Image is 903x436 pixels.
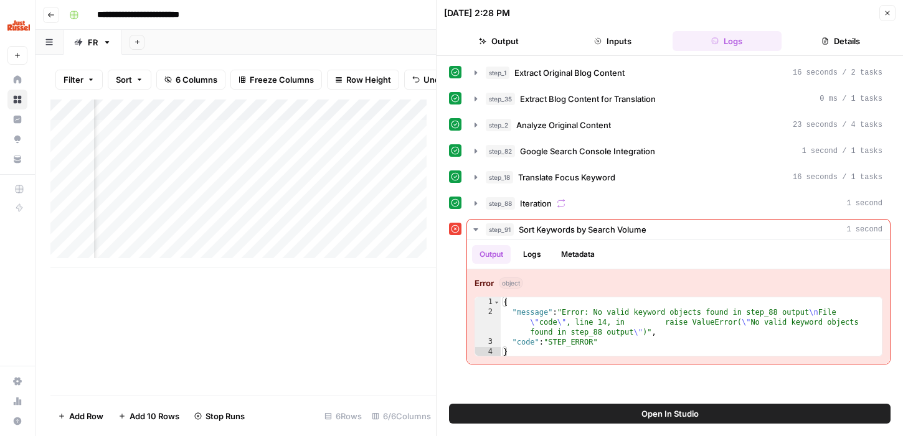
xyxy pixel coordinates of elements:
[7,391,27,411] a: Usage
[250,73,314,86] span: Freeze Columns
[423,73,445,86] span: Undo
[467,89,890,109] button: 0 ms / 1 tasks
[793,172,882,183] span: 16 seconds / 1 tasks
[793,67,882,78] span: 16 seconds / 2 tasks
[499,277,523,289] span: object
[55,70,103,90] button: Filter
[475,297,501,307] div: 1
[641,407,699,420] span: Open In Studio
[7,129,27,149] a: Opportunities
[187,406,252,426] button: Stop Runs
[367,406,436,426] div: 6/6 Columns
[108,70,151,90] button: Sort
[516,245,549,264] button: Logs
[486,93,515,105] span: step_35
[69,410,103,422] span: Add Row
[230,70,322,90] button: Freeze Columns
[519,223,646,236] span: Sort Keywords by Search Volume
[7,371,27,391] a: Settings
[486,119,511,131] span: step_2
[520,145,655,157] span: Google Search Console Integration
[673,31,782,51] button: Logs
[472,245,511,264] button: Output
[467,115,890,135] button: 23 seconds / 4 tasks
[7,10,27,41] button: Workspace: Just Russel
[7,149,27,169] a: Your Data
[554,245,602,264] button: Metadata
[156,70,225,90] button: 6 Columns
[801,146,882,157] span: 1 second / 1 tasks
[327,70,399,90] button: Row Height
[467,63,890,83] button: 16 seconds / 2 tasks
[486,223,514,236] span: step_91
[820,93,882,104] span: 0 ms / 1 tasks
[514,67,625,79] span: Extract Original Blog Content
[7,109,27,129] a: Insights
[346,73,391,86] span: Row Height
[793,119,882,131] span: 23 seconds / 4 tasks
[467,220,890,239] button: 1 second
[846,224,882,235] span: 1 second
[130,410,179,422] span: Add 10 Rows
[319,406,367,426] div: 6 Rows
[493,297,500,307] span: Toggle code folding, rows 1 through 4
[486,197,515,210] span: step_88
[475,337,501,347] div: 3
[64,73,83,86] span: Filter
[486,171,513,183] span: step_18
[404,70,453,90] button: Undo
[444,7,510,19] div: [DATE] 2:28 PM
[467,240,890,364] div: 1 second
[449,404,891,424] button: Open In Studio
[50,406,111,426] button: Add Row
[846,198,882,209] span: 1 second
[475,307,501,337] div: 2
[7,411,27,431] button: Help + Support
[516,119,611,131] span: Analyze Original Content
[558,31,667,51] button: Inputs
[467,193,890,213] button: 1 second
[475,277,494,289] strong: Error
[444,31,553,51] button: Output
[7,14,30,37] img: Just Russel Logo
[64,30,122,55] a: FR
[7,90,27,109] a: Browse
[176,73,217,86] span: 6 Columns
[88,36,98,49] div: FR
[520,197,552,210] span: Iteration
[486,145,515,157] span: step_82
[467,141,890,161] button: 1 second / 1 tasks
[520,93,656,105] span: Extract Blog Content for Translation
[7,70,27,90] a: Home
[206,410,245,422] span: Stop Runs
[116,73,132,86] span: Sort
[518,171,615,183] span: Translate Focus Keyword
[475,347,501,357] div: 4
[486,67,509,79] span: step_1
[787,31,896,51] button: Details
[467,167,890,187] button: 16 seconds / 1 tasks
[111,406,187,426] button: Add 10 Rows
